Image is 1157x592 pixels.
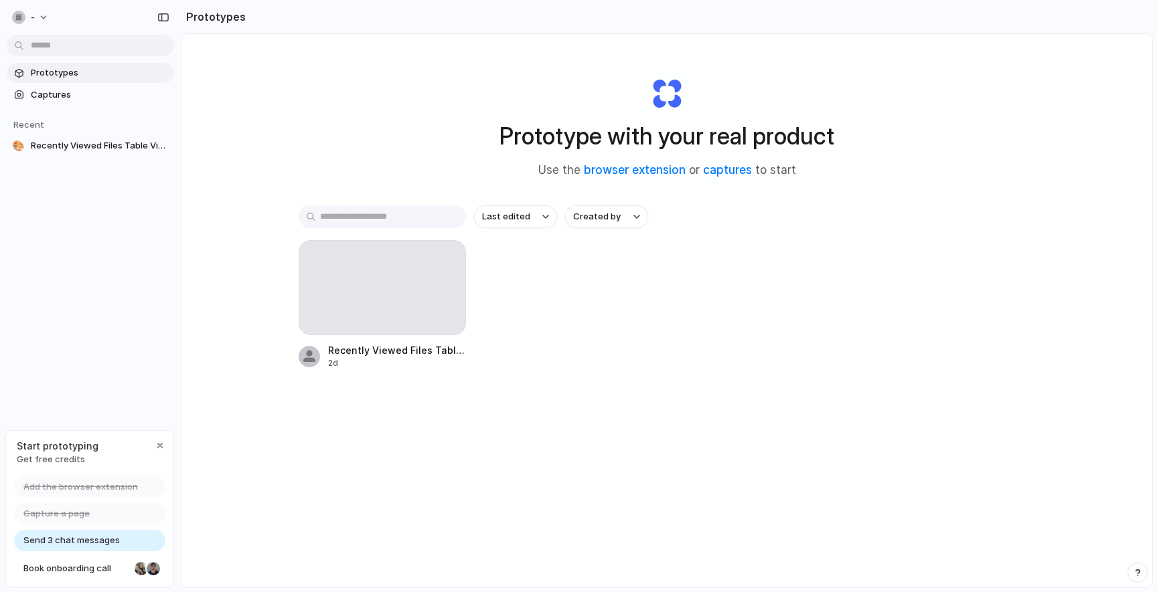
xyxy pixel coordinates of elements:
[328,357,466,369] div: 2d
[133,561,149,577] div: Nicole Kubica
[7,85,174,105] a: Captures
[23,480,138,494] span: Add the browser extension
[499,118,834,154] h1: Prototype with your real product
[474,205,557,228] button: Last edited
[31,139,169,153] span: Recently Viewed Files Table View
[12,139,25,153] div: 🎨
[14,558,165,579] a: Book onboarding call
[31,88,169,102] span: Captures
[584,163,686,177] a: browser extension
[23,507,90,520] span: Capture a page
[703,163,752,177] a: captures
[23,534,120,547] span: Send 3 chat messages
[565,205,648,228] button: Created by
[17,453,98,466] span: Get free credits
[23,562,129,575] span: Book onboarding call
[31,11,35,24] span: -
[17,439,98,453] span: Start prototyping
[181,9,246,25] h2: Prototypes
[573,210,621,223] span: Created by
[328,343,466,357] span: Recently Viewed Files Table View
[7,7,56,28] button: -
[13,119,44,130] span: Recent
[31,66,169,80] span: Prototypes
[299,240,466,369] a: Recently Viewed Files Table View2d
[538,162,796,179] span: Use the or to start
[145,561,161,577] div: Christian Iacullo
[7,63,174,83] a: Prototypes
[7,136,174,156] a: 🎨Recently Viewed Files Table View
[482,210,530,223] span: Last edited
